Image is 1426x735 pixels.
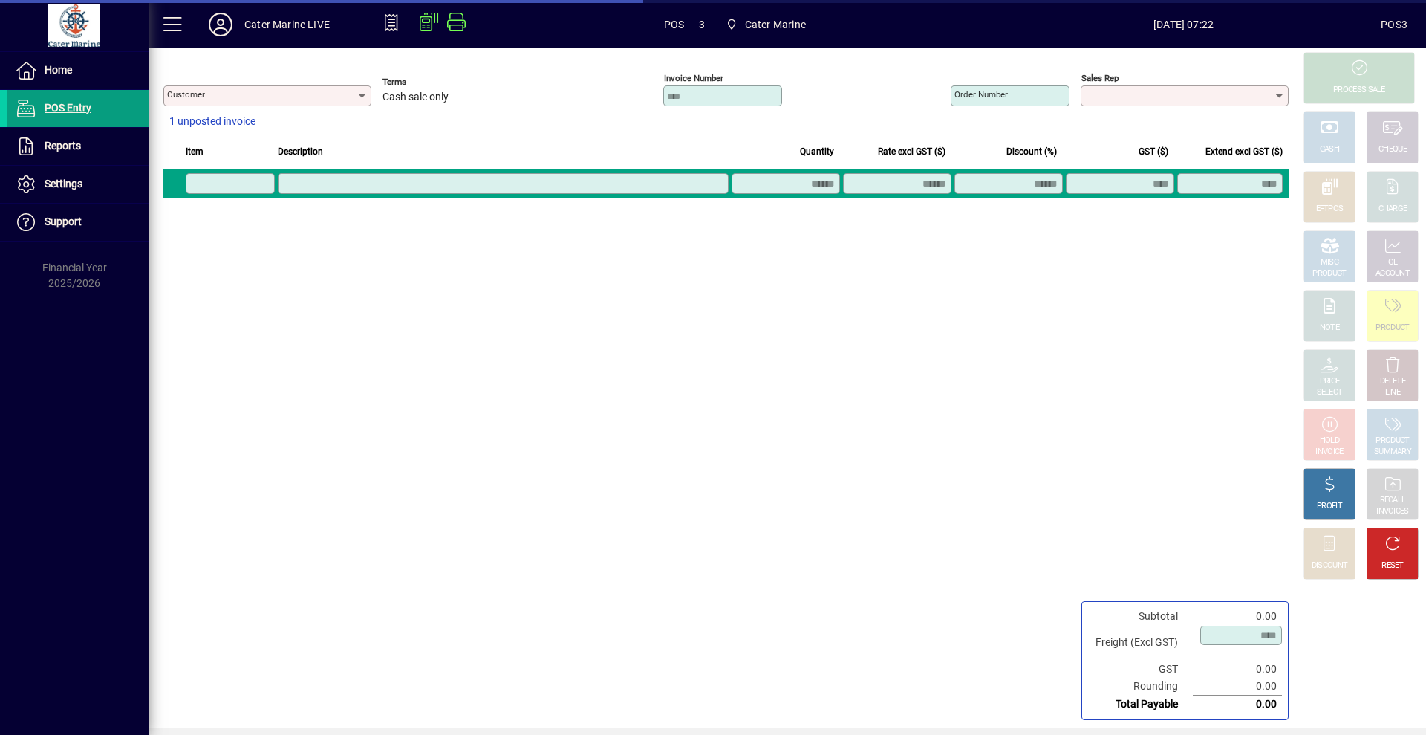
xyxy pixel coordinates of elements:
[45,178,82,190] span: Settings
[1088,661,1193,678] td: GST
[1381,560,1404,572] div: RESET
[1316,204,1344,215] div: EFTPOS
[382,91,449,103] span: Cash sale only
[878,143,945,160] span: Rate excl GST ($)
[1081,73,1119,83] mat-label: Sales rep
[1193,661,1282,678] td: 0.00
[1320,323,1339,334] div: NOTE
[800,143,834,160] span: Quantity
[1088,678,1193,696] td: Rounding
[1193,678,1282,696] td: 0.00
[163,109,261,135] button: 1 unposted invoice
[1312,268,1346,279] div: PRODUCT
[1315,447,1343,458] div: INVOICE
[1312,560,1347,572] div: DISCOUNT
[1380,495,1406,506] div: RECALL
[1375,268,1410,279] div: ACCOUNT
[1375,323,1409,334] div: PRODUCT
[1205,143,1283,160] span: Extend excl GST ($)
[45,216,82,227] span: Support
[954,89,1008,100] mat-label: Order number
[1088,625,1193,661] td: Freight (Excl GST)
[664,13,685,36] span: POS
[986,13,1381,36] span: [DATE] 07:22
[1193,696,1282,713] td: 0.00
[1317,387,1343,398] div: SELECT
[1381,13,1407,36] div: POS3
[382,77,472,87] span: Terms
[1320,376,1340,387] div: PRICE
[7,166,149,203] a: Settings
[7,128,149,165] a: Reports
[1193,608,1282,625] td: 0.00
[1388,257,1398,268] div: GL
[1378,144,1407,155] div: CHEQUE
[1380,376,1405,387] div: DELETE
[45,64,72,76] span: Home
[1320,144,1339,155] div: CASH
[1333,85,1385,96] div: PROCESS SALE
[7,204,149,241] a: Support
[1376,506,1408,517] div: INVOICES
[169,114,255,129] span: 1 unposted invoice
[1317,501,1342,512] div: PROFIT
[720,11,812,38] span: Cater Marine
[745,13,806,36] span: Cater Marine
[7,52,149,89] a: Home
[1374,447,1411,458] div: SUMMARY
[186,143,204,160] span: Item
[1088,696,1193,713] td: Total Payable
[1006,143,1057,160] span: Discount (%)
[1378,204,1407,215] div: CHARGE
[1321,257,1338,268] div: MISC
[1088,608,1193,625] td: Subtotal
[1375,436,1409,447] div: PRODUCT
[699,13,705,36] span: 3
[45,102,91,114] span: POS Entry
[167,89,205,100] mat-label: Customer
[1385,387,1400,398] div: LINE
[278,143,323,160] span: Description
[1139,143,1168,160] span: GST ($)
[244,13,330,36] div: Cater Marine LIVE
[45,140,81,152] span: Reports
[1320,436,1339,447] div: HOLD
[664,73,723,83] mat-label: Invoice number
[197,11,244,38] button: Profile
